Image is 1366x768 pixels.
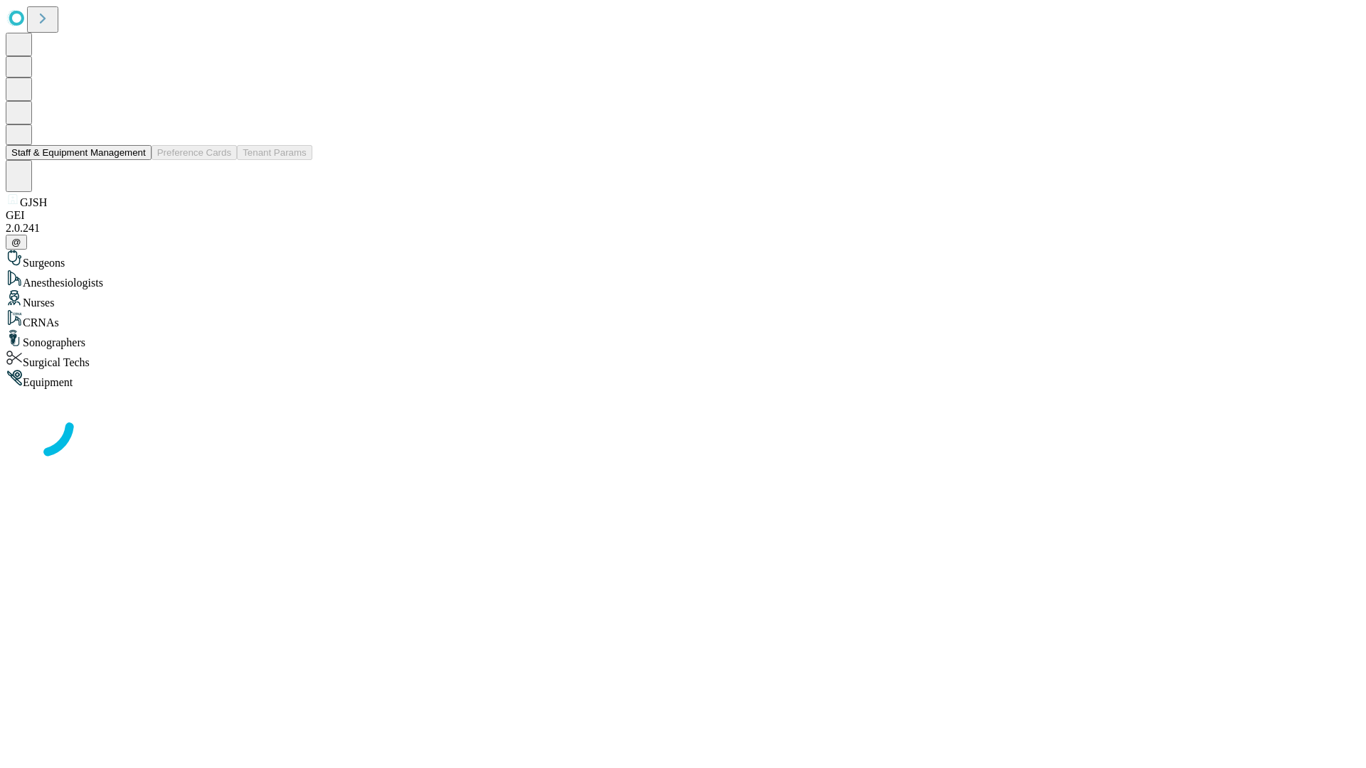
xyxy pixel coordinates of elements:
[11,237,21,247] span: @
[152,145,237,160] button: Preference Cards
[6,235,27,250] button: @
[6,349,1360,369] div: Surgical Techs
[6,309,1360,329] div: CRNAs
[6,369,1360,389] div: Equipment
[6,222,1360,235] div: 2.0.241
[6,329,1360,349] div: Sonographers
[20,196,47,208] span: GJSH
[6,289,1360,309] div: Nurses
[6,209,1360,222] div: GEI
[237,145,312,160] button: Tenant Params
[6,145,152,160] button: Staff & Equipment Management
[6,270,1360,289] div: Anesthesiologists
[6,250,1360,270] div: Surgeons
